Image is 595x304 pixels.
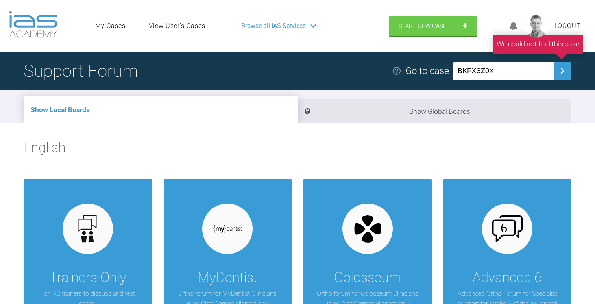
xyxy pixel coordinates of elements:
[297,99,571,123] li: Show Global Boards
[72,214,103,244] img: default.3be3f38f.svg
[334,267,401,289] div: Colosseum
[95,21,126,31] a: My Cases
[24,57,138,85] h1: Support Forum
[149,21,205,31] a: View User's Cases
[241,21,306,31] span: Browse all IAS Services
[198,267,258,289] div: MyDentist
[554,21,581,31] a: Logout
[352,213,382,244] img: colosseum.3af2006a.svg
[453,62,554,80] input: Enter a support ID
[405,63,449,78] div: Go to case
[525,14,548,38] img: profile.png
[399,22,447,30] span: Start New Case
[492,215,523,242] img: advanced-6.cf6970cb.svg
[473,267,542,289] div: Advanced 6
[389,16,477,36] a: Start New Case
[9,11,58,38] img: logo-light.3e3ef733.png
[556,65,569,77] img: chevronRight.28bd32b0.svg
[24,137,571,165] h2: English
[49,267,126,289] div: Trainers Only
[24,96,297,123] li: Show Local Boards
[213,224,243,233] img: mydentist.1050c378.svg
[392,66,401,76] img: help.e70b9f3d.svg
